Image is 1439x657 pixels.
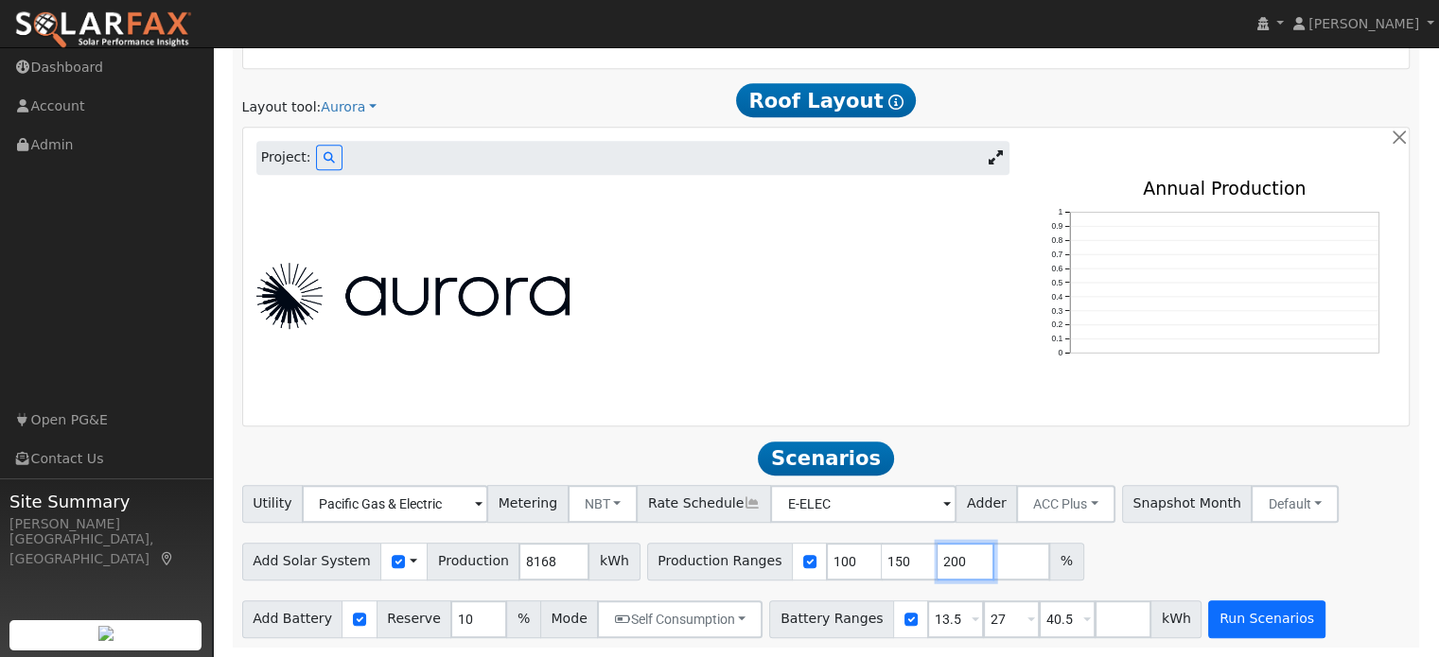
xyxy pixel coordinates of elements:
button: Self Consumption [597,600,763,638]
text: 0.7 [1051,250,1062,259]
span: Scenarios [758,441,893,475]
span: kWh [1150,600,1202,638]
text: 0.8 [1051,235,1062,245]
span: Production [427,543,519,580]
span: Mode [540,600,598,638]
span: % [1049,543,1083,580]
text: 0.3 [1051,305,1062,315]
span: % [506,600,540,638]
a: Aurora [321,97,377,117]
span: Reserve [377,600,452,638]
text: 0.4 [1051,291,1062,301]
span: Adder [956,485,1017,523]
button: Run Scenarios [1208,600,1325,638]
a: Map [159,551,176,566]
span: Snapshot Month [1122,485,1253,523]
button: Default [1251,485,1339,523]
text: 0.1 [1051,334,1062,343]
span: Battery Ranges [769,600,894,638]
span: Site Summary [9,489,202,514]
span: Project: [261,147,311,167]
text: 0 [1058,348,1062,357]
input: Select a Utility [302,485,488,523]
div: [PERSON_NAME] [9,514,202,534]
img: Aurora Logo [256,263,570,329]
button: ACC Plus [1016,485,1115,523]
span: Add Battery [242,600,343,638]
button: NBT [568,485,639,523]
div: [GEOGRAPHIC_DATA], [GEOGRAPHIC_DATA] [9,529,202,569]
input: Select a Rate Schedule [770,485,956,523]
span: Utility [242,485,304,523]
text: 1 [1058,207,1062,216]
span: Metering [487,485,569,523]
text: 0.9 [1051,221,1062,231]
img: retrieve [98,626,114,641]
span: Rate Schedule [637,485,771,523]
span: Layout tool: [242,99,322,114]
span: kWh [588,543,640,580]
text: 0.5 [1051,278,1062,287]
img: SolarFax [14,10,192,50]
span: [PERSON_NAME] [1308,16,1419,31]
i: Show Help [888,95,904,110]
text: 0.2 [1051,320,1062,329]
span: Production Ranges [647,543,793,580]
text: Annual Production [1143,177,1307,198]
text: 0.6 [1051,264,1062,273]
a: Expand Aurora window [982,144,1009,172]
span: Add Solar System [242,543,382,580]
span: Roof Layout [736,83,917,117]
